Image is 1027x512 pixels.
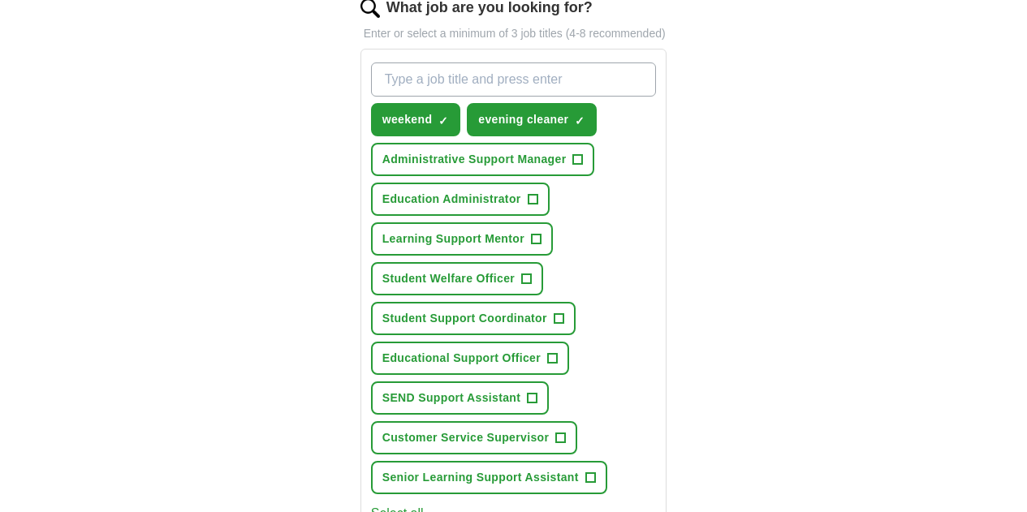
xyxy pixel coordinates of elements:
button: Learning Support Mentor [371,222,553,256]
span: ✓ [575,114,585,127]
p: Enter or select a minimum of 3 job titles (4-8 recommended) [360,25,667,42]
span: Education Administrator [382,191,521,208]
span: evening cleaner [478,111,568,128]
span: Learning Support Mentor [382,230,524,247]
input: Type a job title and press enter [371,62,657,97]
span: Customer Service Supervisor [382,429,550,446]
button: SEND Support Assistant [371,381,550,415]
span: Student Support Coordinator [382,310,547,327]
span: weekend [382,111,433,128]
button: Administrative Support Manager [371,143,595,176]
span: SEND Support Assistant [382,389,521,407]
button: Senior Learning Support Assistant [371,461,607,494]
button: Customer Service Supervisor [371,421,578,454]
span: ✓ [438,114,448,127]
span: Student Welfare Officer [382,270,515,287]
span: Administrative Support Manager [382,151,567,168]
button: weekend✓ [371,103,461,136]
button: Student Support Coordinator [371,302,576,335]
span: Educational Support Officer [382,350,541,367]
button: Education Administrator [371,183,550,216]
button: evening cleaner✓ [467,103,597,136]
span: Senior Learning Support Assistant [382,469,579,486]
button: Educational Support Officer [371,342,569,375]
button: Student Welfare Officer [371,262,543,295]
